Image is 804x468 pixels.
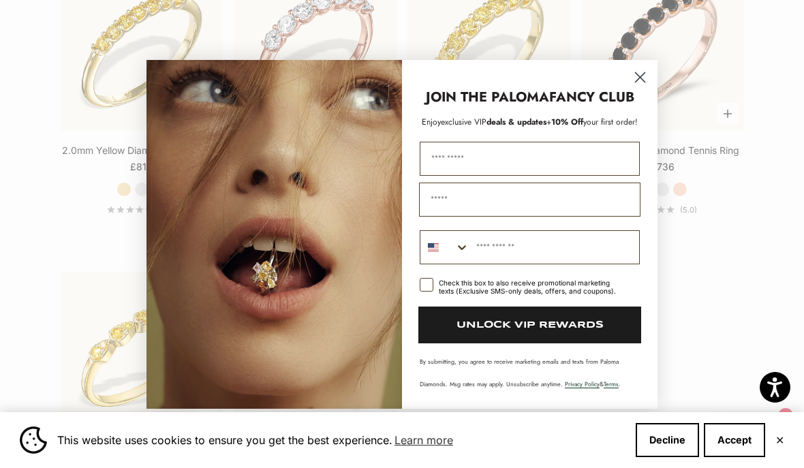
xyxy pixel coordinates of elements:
span: deals & updates [441,116,546,128]
button: Search Countries [420,231,469,264]
span: Enjoy [422,116,441,128]
button: Close [775,436,784,444]
a: Privacy Policy [565,379,600,388]
img: Loading... [146,60,402,409]
input: Email [419,183,640,217]
span: exclusive VIP [441,116,486,128]
span: + your first order! [546,116,638,128]
button: Decline [636,423,699,457]
button: Accept [704,423,765,457]
img: Cookie banner [20,426,47,454]
div: Check this box to also receive promotional marketing texts (Exclusive SMS-only deals, offers, and... [439,279,623,295]
span: This website uses cookies to ensure you get the best experience. [57,430,625,450]
img: United States [428,242,439,253]
button: UNLOCK VIP REWARDS [418,307,641,343]
a: Terms [604,379,619,388]
button: Close dialog [628,65,652,89]
span: & . [565,379,621,388]
strong: JOIN THE PALOMA [426,87,549,107]
a: Learn more [392,430,455,450]
span: 10% Off [551,116,583,128]
p: By submitting, you agree to receive marketing emails and texts from Paloma Diamonds. Msg rates ma... [420,357,640,388]
strong: FANCY CLUB [549,87,634,107]
input: First Name [420,142,640,176]
input: Phone Number [469,231,639,264]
